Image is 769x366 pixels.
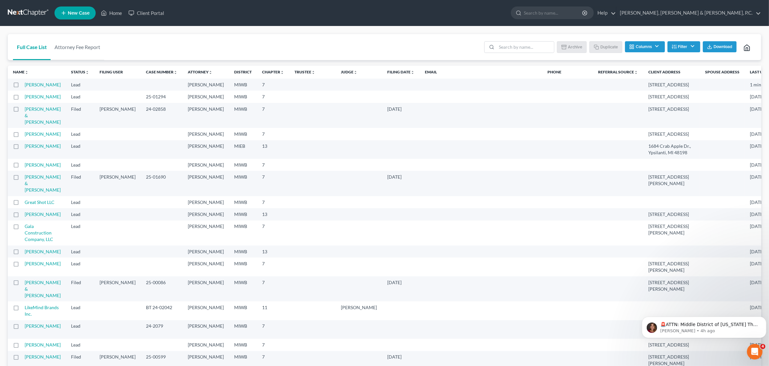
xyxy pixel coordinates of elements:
a: [PERSON_NAME] [25,82,61,87]
td: [STREET_ADDRESS][PERSON_NAME] [643,258,700,276]
td: 7 [257,276,289,301]
td: [PERSON_NAME] [183,196,229,208]
td: 7 [257,79,289,91]
td: 24-2079 [141,320,183,339]
td: [STREET_ADDRESS] [643,79,700,91]
th: Filing User [94,66,141,79]
td: 11 [257,301,289,320]
td: [PERSON_NAME] [94,171,141,196]
td: MIWB [229,301,257,320]
i: unfold_more [280,70,284,74]
td: Lead [66,91,94,103]
td: Lead [66,301,94,320]
td: 24-02858 [141,103,183,128]
td: MIWB [229,171,257,196]
td: [PERSON_NAME] [183,159,229,171]
td: [STREET_ADDRESS] [643,128,700,140]
a: LikeMind Brands Inc. [25,305,59,317]
td: Filed [66,276,94,301]
td: MIWB [229,208,257,220]
td: [STREET_ADDRESS][PERSON_NAME] [643,221,700,246]
a: Great Shot LLC [25,199,54,205]
td: 7 [257,258,289,276]
td: 7 [257,320,289,339]
td: [PERSON_NAME] [183,258,229,276]
a: Nameunfold_more [13,69,29,74]
a: [PERSON_NAME] [25,354,61,360]
td: [PERSON_NAME] [183,103,229,128]
td: 25-01690 [141,171,183,196]
td: [PERSON_NAME] [183,301,229,320]
a: [PERSON_NAME] & [PERSON_NAME] [25,106,61,125]
td: MIEB [229,140,257,159]
td: Lead [66,208,94,220]
td: MIWB [229,79,257,91]
a: [PERSON_NAME] [25,162,61,168]
td: MIWB [229,128,257,140]
i: unfold_more [25,70,29,74]
a: [PERSON_NAME] [25,143,61,149]
button: Download [703,41,737,52]
td: Filed [66,171,94,196]
input: Search by name... [497,42,554,53]
th: Email [420,66,542,79]
a: [PERSON_NAME] [25,249,61,254]
td: [PERSON_NAME] [183,140,229,159]
td: Lead [66,221,94,246]
input: Search by name... [524,7,583,19]
td: 7 [257,171,289,196]
td: Lead [66,159,94,171]
th: Client Address [643,66,700,79]
a: Attorneyunfold_more [188,69,212,74]
td: Lead [66,246,94,258]
button: Filter [667,41,700,52]
a: Statusunfold_more [71,69,89,74]
td: [STREET_ADDRESS][PERSON_NAME] [643,276,700,301]
td: 7 [257,339,289,351]
a: Chapterunfold_more [262,69,284,74]
td: MIWB [229,339,257,351]
td: Lead [66,140,94,159]
td: [PERSON_NAME] [183,246,229,258]
i: unfold_more [634,70,638,74]
a: [PERSON_NAME] [25,323,61,329]
a: Trusteeunfold_more [294,69,315,74]
td: Lead [66,79,94,91]
td: Lead [66,128,94,140]
a: [PERSON_NAME] & [PERSON_NAME] [25,280,61,298]
a: Home [98,7,125,19]
td: [DATE] [382,103,420,128]
button: Columns [625,41,665,52]
a: Help [594,7,616,19]
iframe: Intercom notifications message [639,303,769,348]
i: unfold_more [209,70,212,74]
td: [PERSON_NAME] [183,91,229,103]
td: [PERSON_NAME] [183,276,229,301]
td: 25-00086 [141,276,183,301]
td: MIWB [229,276,257,301]
a: Attorney Fee Report [51,34,104,60]
td: 7 [257,221,289,246]
i: unfold_more [85,70,89,74]
a: Referral Sourceunfold_more [598,69,638,74]
td: 1684 Crab Apple Dr., Ypsilanti, MI 48198 [643,140,700,159]
a: Full Case List [13,34,51,60]
td: Lead [66,196,94,208]
a: [PERSON_NAME] [25,342,61,347]
th: Phone [542,66,593,79]
td: 13 [257,140,289,159]
td: MIWB [229,159,257,171]
th: Spouse Address [700,66,745,79]
td: [PERSON_NAME] [183,171,229,196]
i: unfold_more [311,70,315,74]
td: [DATE] [382,276,420,301]
td: 13 [257,246,289,258]
td: MIWB [229,103,257,128]
i: unfold_more [411,70,415,74]
span: 4 [760,344,765,349]
td: [PERSON_NAME] [183,128,229,140]
td: Lead [66,258,94,276]
td: MIWB [229,246,257,258]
